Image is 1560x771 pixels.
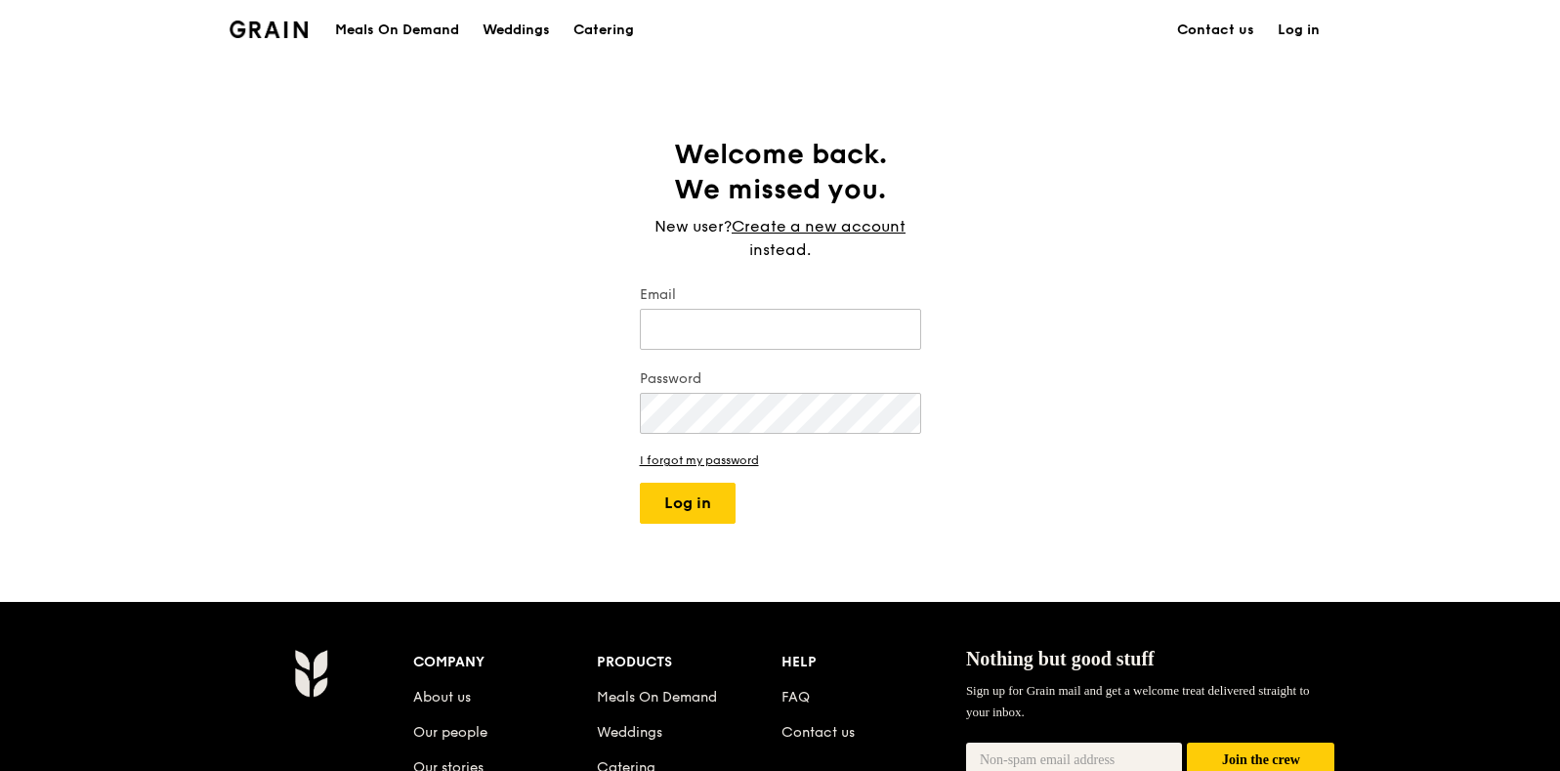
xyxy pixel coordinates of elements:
[640,453,921,467] a: I forgot my password
[413,649,598,676] div: Company
[966,683,1310,719] span: Sign up for Grain mail and get a welcome treat delivered straight to your inbox.
[1165,1,1266,60] a: Contact us
[640,137,921,207] h1: Welcome back. We missed you.
[640,369,921,389] label: Password
[781,689,810,706] a: FAQ
[640,285,921,305] label: Email
[335,1,459,60] div: Meals On Demand
[966,648,1155,669] span: Nothing but good stuff
[573,1,634,60] div: Catering
[413,689,471,706] a: About us
[640,483,736,524] button: Log in
[781,724,855,741] a: Contact us
[781,649,966,676] div: Help
[483,1,550,60] div: Weddings
[294,649,328,698] img: Grain
[749,240,811,259] span: instead.
[471,1,562,60] a: Weddings
[597,689,717,706] a: Meals On Demand
[654,217,732,236] span: New user?
[562,1,646,60] a: Catering
[413,724,487,741] a: Our people
[1266,1,1331,60] a: Log in
[230,21,309,38] img: Grain
[732,215,906,238] a: Create a new account
[597,649,781,676] div: Products
[597,724,662,741] a: Weddings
